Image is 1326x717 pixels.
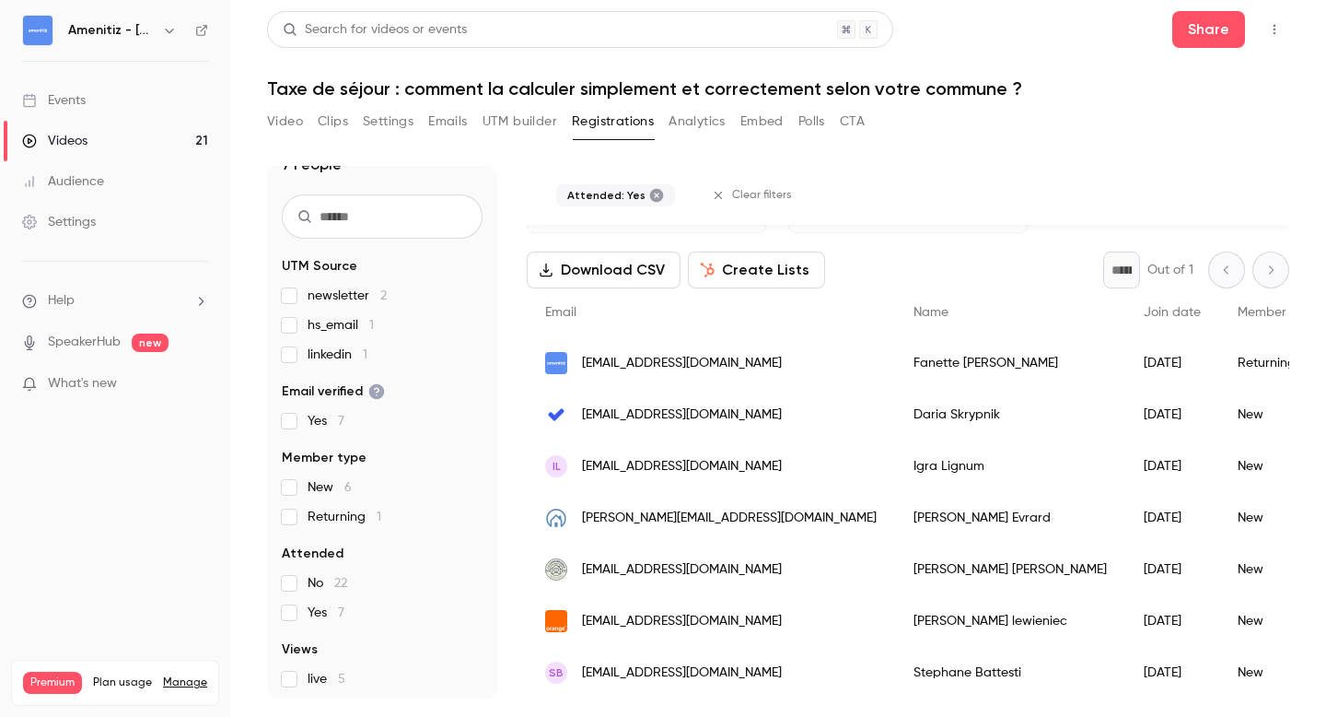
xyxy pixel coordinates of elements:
[308,478,352,497] span: New
[93,676,152,690] span: Plan usage
[895,647,1125,699] div: Stephane Battesti
[527,252,680,288] button: Download CSV
[1125,544,1219,595] div: [DATE]
[545,558,567,581] img: laconciergeriedepaladru.com
[338,415,344,428] span: 7
[282,257,357,276] span: UTM Source
[545,610,567,632] img: orange.fr
[895,492,1125,544] div: [PERSON_NAME] Evrard
[338,606,344,619] span: 7
[377,511,381,523] span: 1
[582,406,782,425] span: [EMAIL_ADDRESS][DOMAIN_NAME]
[22,91,86,110] div: Events
[282,449,366,467] span: Member type
[163,676,207,690] a: Manage
[1125,337,1219,389] div: [DATE]
[308,316,374,335] span: hs_email
[380,289,387,302] span: 2
[68,21,155,40] h6: Amenitiz - [GEOGRAPHIC_DATA] 🇫🇷
[549,664,564,681] span: SB
[840,107,865,136] button: CTA
[282,545,343,563] span: Attended
[704,181,803,210] button: Clear filters
[22,172,104,191] div: Audience
[649,188,664,203] button: Remove "Did attend" from selected filters
[363,348,367,361] span: 1
[582,354,782,373] span: [EMAIL_ADDRESS][DOMAIN_NAME]
[572,107,654,136] button: Registrations
[545,404,567,426] img: chekin.com
[1238,306,1317,319] span: Member type
[308,508,381,526] span: Returning
[483,107,557,136] button: UTM builder
[308,574,347,593] span: No
[895,441,1125,492] div: Igra Lignum
[895,544,1125,595] div: [PERSON_NAME] [PERSON_NAME]
[1147,261,1193,279] p: Out of 1
[913,306,948,319] span: Name
[267,77,1289,100] h1: Taxe de séjour : comment la calculer simplement et correctement selon votre commune ?
[1125,492,1219,544] div: [DATE]
[669,107,726,136] button: Analytics
[1125,441,1219,492] div: [DATE]
[186,376,208,393] iframe: Noticeable Trigger
[582,457,782,476] span: [EMAIL_ADDRESS][DOMAIN_NAME]
[545,352,567,374] img: amenitiz.com
[363,107,413,136] button: Settings
[23,672,82,694] span: Premium
[895,389,1125,441] div: Daria Skrypnik
[545,507,567,529] img: homerez.com
[688,252,825,288] button: Create Lists
[1172,11,1245,48] button: Share
[23,16,52,45] img: Amenitiz - France 🇫🇷
[798,107,825,136] button: Polls
[732,188,792,203] span: Clear filters
[334,577,347,590] span: 22
[22,291,208,311] li: help-dropdown-opener
[1125,595,1219,647] div: [DATE]
[308,412,344,430] span: Yes
[283,20,467,40] div: Search for videos or events
[338,673,345,686] span: 5
[344,481,352,494] span: 6
[308,670,345,688] span: live
[48,374,117,394] span: What's new
[48,291,75,311] span: Help
[282,641,318,659] span: Views
[895,595,1125,647] div: [PERSON_NAME] lewieniec
[308,287,387,305] span: newsletter
[567,188,646,203] span: Attended: Yes
[552,458,561,475] span: IL
[369,319,374,332] span: 1
[740,107,784,136] button: Embed
[308,346,367,364] span: linkedin
[582,612,782,631] span: [EMAIL_ADDRESS][DOMAIN_NAME]
[48,333,121,352] a: SpeakerHub
[1125,389,1219,441] div: [DATE]
[1260,15,1289,44] button: Top Bar Actions
[308,604,344,622] span: Yes
[1125,647,1219,699] div: [DATE]
[22,213,96,231] div: Settings
[582,664,782,683] span: [EMAIL_ADDRESS][DOMAIN_NAME]
[428,107,467,136] button: Emails
[318,107,348,136] button: Clips
[267,107,303,136] button: Video
[545,306,576,319] span: Email
[1144,306,1201,319] span: Join date
[22,132,87,150] div: Videos
[132,334,169,352] span: new
[582,509,877,528] span: [PERSON_NAME][EMAIL_ADDRESS][DOMAIN_NAME]
[282,382,385,401] span: Email verified
[895,337,1125,389] div: Fanette [PERSON_NAME]
[582,560,782,580] span: [EMAIL_ADDRESS][DOMAIN_NAME]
